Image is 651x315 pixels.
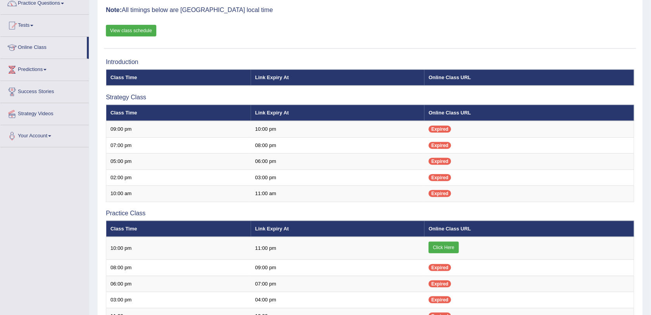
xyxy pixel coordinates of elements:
th: Class Time [106,221,251,237]
h3: All timings below are [GEOGRAPHIC_DATA] local time [106,7,634,14]
th: Link Expiry At [251,105,424,121]
th: Online Class URL [424,221,634,237]
h3: Practice Class [106,210,634,217]
a: Predictions [0,59,89,78]
a: Success Stories [0,81,89,100]
span: Expired [429,280,451,287]
td: 06:00 pm [106,276,251,292]
td: 04:00 pm [251,292,424,308]
td: 08:00 pm [106,260,251,276]
span: Expired [429,158,451,165]
h3: Strategy Class [106,94,634,101]
td: 09:00 pm [251,260,424,276]
a: Tests [0,15,89,34]
td: 08:00 pm [251,137,424,154]
span: Expired [429,142,451,149]
span: Expired [429,296,451,303]
td: 07:00 pm [251,276,424,292]
th: Link Expiry At [251,221,424,237]
td: 05:00 pm [106,154,251,170]
td: 10:00 pm [106,237,251,260]
td: 11:00 am [251,186,424,202]
td: 10:00 am [106,186,251,202]
td: 03:00 pm [251,170,424,186]
a: Strategy Videos [0,103,89,123]
a: Click Here [429,242,459,253]
td: 09:00 pm [106,121,251,137]
a: Your Account [0,125,89,145]
a: View class schedule [106,25,156,36]
b: Note: [106,7,122,13]
span: Expired [429,264,451,271]
th: Class Time [106,69,251,86]
a: Online Class [0,37,87,56]
span: Expired [429,174,451,181]
td: 06:00 pm [251,154,424,170]
th: Link Expiry At [251,69,424,86]
span: Expired [429,126,451,133]
td: 10:00 pm [251,121,424,137]
td: 07:00 pm [106,137,251,154]
span: Expired [429,190,451,197]
th: Online Class URL [424,105,634,121]
h3: Introduction [106,59,634,66]
th: Class Time [106,105,251,121]
td: 11:00 pm [251,237,424,260]
td: 02:00 pm [106,170,251,186]
th: Online Class URL [424,69,634,86]
td: 03:00 pm [106,292,251,308]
